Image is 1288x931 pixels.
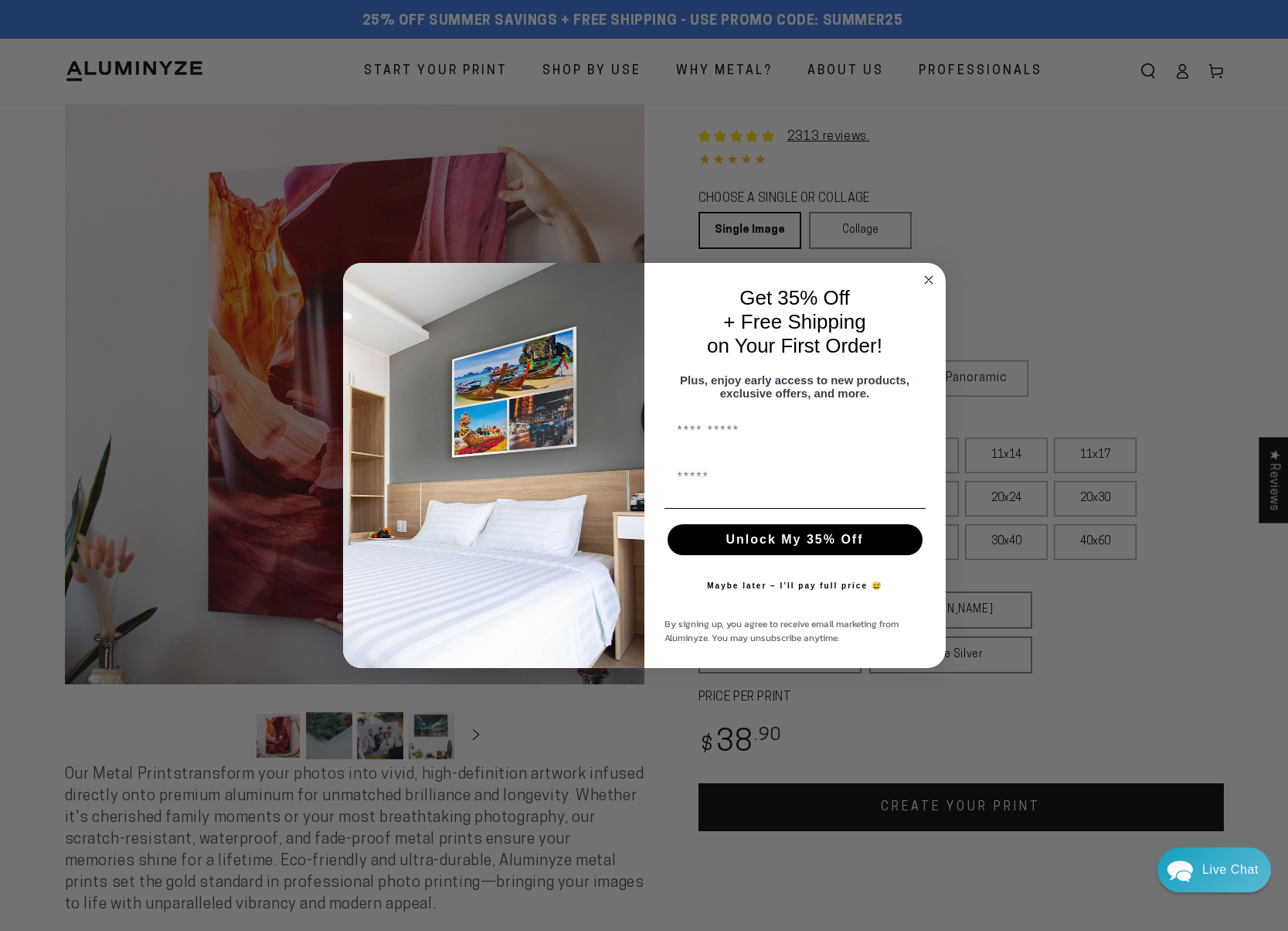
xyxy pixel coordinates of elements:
[668,524,923,555] button: Unlock My 35% Off
[723,310,865,333] span: + Free Shipping
[1157,847,1271,892] div: Chat widget toggle
[343,263,644,668] img: 728e4f65-7e6c-44e2-b7d1-0292a396982f.jpeg
[707,334,882,357] span: on Your First Order!
[680,373,909,400] span: Plus, enjoy early access to new products, exclusive offers, and more.
[664,508,926,509] img: underline
[919,271,938,289] button: Close dialog
[739,286,850,309] span: Get 35% Off
[699,571,890,602] button: Maybe later – I’ll pay full price 😅
[1202,847,1259,892] div: Contact Us Directly
[664,617,899,645] span: By signing up, you agree to receive email marketing from Aluminyze. You may unsubscribe anytime.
